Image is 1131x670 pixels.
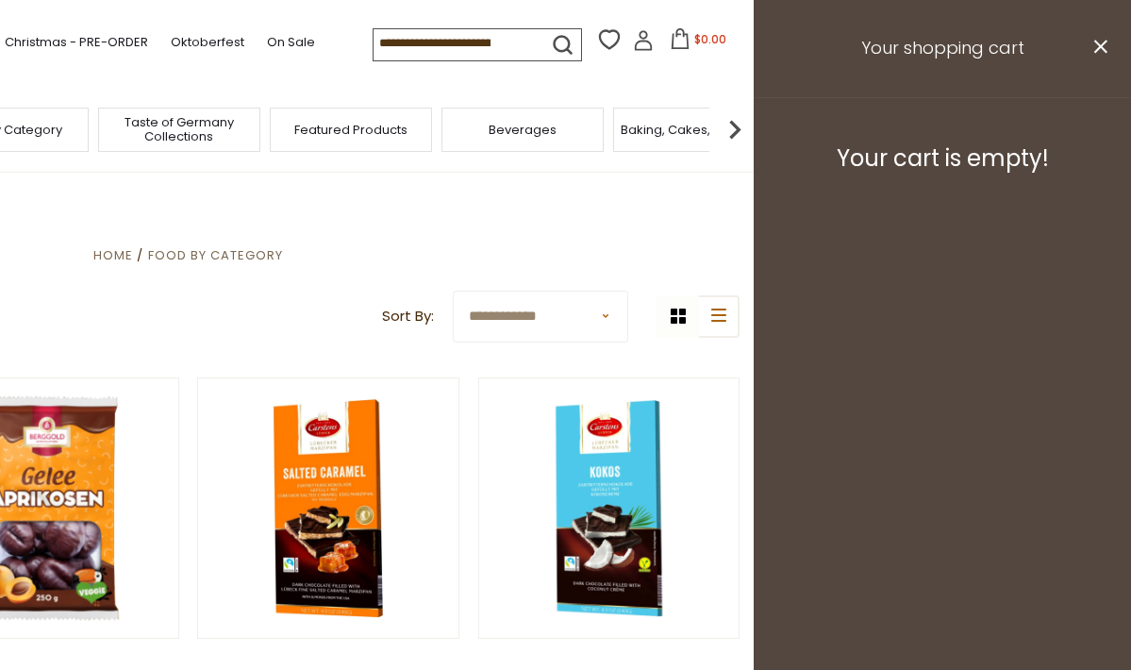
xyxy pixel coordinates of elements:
[93,246,133,264] a: Home
[5,32,148,53] a: Christmas - PRE-ORDER
[479,378,739,638] img: Carstens Luebecker Dark Chocolate and Coconut, 4.9 oz
[777,144,1107,173] h3: Your cart is empty!
[716,110,754,148] img: next arrow
[621,123,767,137] a: Baking, Cakes, Desserts
[657,28,738,57] button: $0.00
[382,305,434,328] label: Sort By:
[294,123,407,137] a: Featured Products
[198,378,457,638] img: Carstens Luebecker Marzipan Bars with Dark Chocolate and Salted Caramel, 4.9 oz
[489,123,557,137] a: Beverages
[148,246,283,264] a: Food By Category
[694,31,726,47] span: $0.00
[267,32,315,53] a: On Sale
[171,32,244,53] a: Oktoberfest
[104,115,255,143] a: Taste of Germany Collections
